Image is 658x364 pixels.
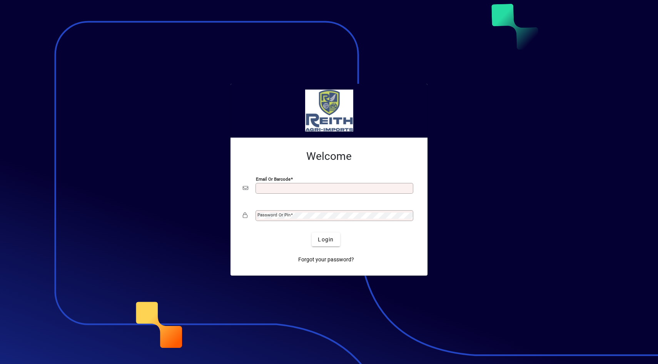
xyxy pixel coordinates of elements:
mat-label: Password or Pin [257,212,291,218]
span: Forgot your password? [298,256,354,264]
span: Login [318,236,334,244]
h2: Welcome [243,150,415,163]
a: Forgot your password? [295,253,357,266]
button: Login [312,233,340,246]
mat-label: Email or Barcode [256,176,291,182]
